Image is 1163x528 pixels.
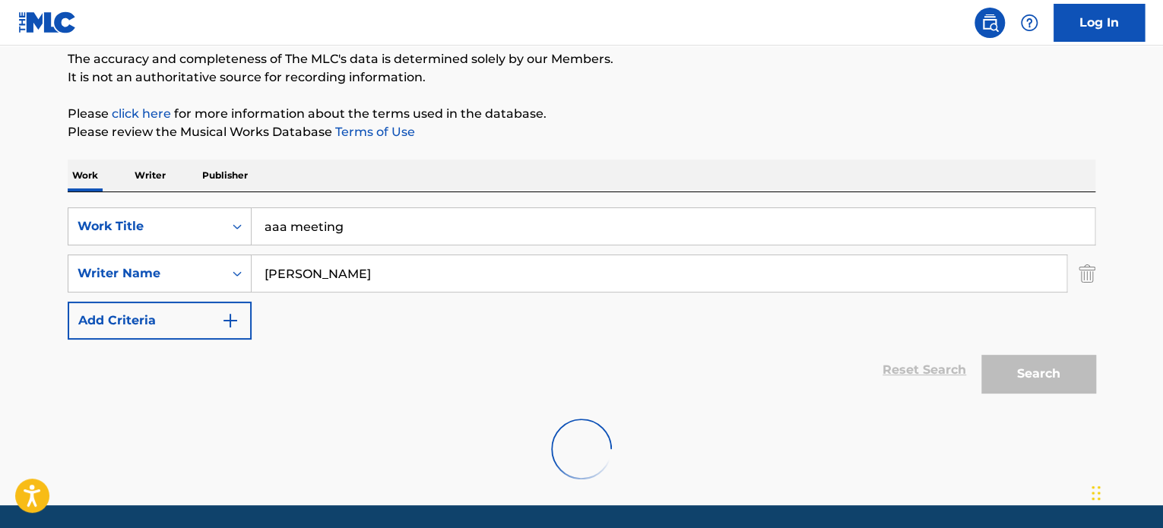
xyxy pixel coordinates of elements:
[68,160,103,191] p: Work
[332,125,415,139] a: Terms of Use
[68,123,1095,141] p: Please review the Musical Works Database
[198,160,252,191] p: Publisher
[1014,8,1044,38] div: Help
[68,50,1095,68] p: The accuracy and completeness of The MLC's data is determined solely by our Members.
[1087,455,1163,528] iframe: Chat Widget
[68,68,1095,87] p: It is not an authoritative source for recording information.
[78,264,214,283] div: Writer Name
[1054,4,1145,42] a: Log In
[974,8,1005,38] a: Public Search
[78,217,214,236] div: Work Title
[68,105,1095,123] p: Please for more information about the terms used in the database.
[1079,255,1095,292] img: Delete Criterion
[539,406,624,492] img: preloader
[18,11,77,33] img: MLC Logo
[112,106,171,121] a: click here
[68,207,1095,400] form: Search Form
[130,160,170,191] p: Writer
[1020,14,1038,32] img: help
[1092,470,1101,516] div: Drag
[221,311,239,330] img: 9d2ae6d4665cec9f34b9.svg
[981,14,999,32] img: search
[68,302,252,340] button: Add Criteria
